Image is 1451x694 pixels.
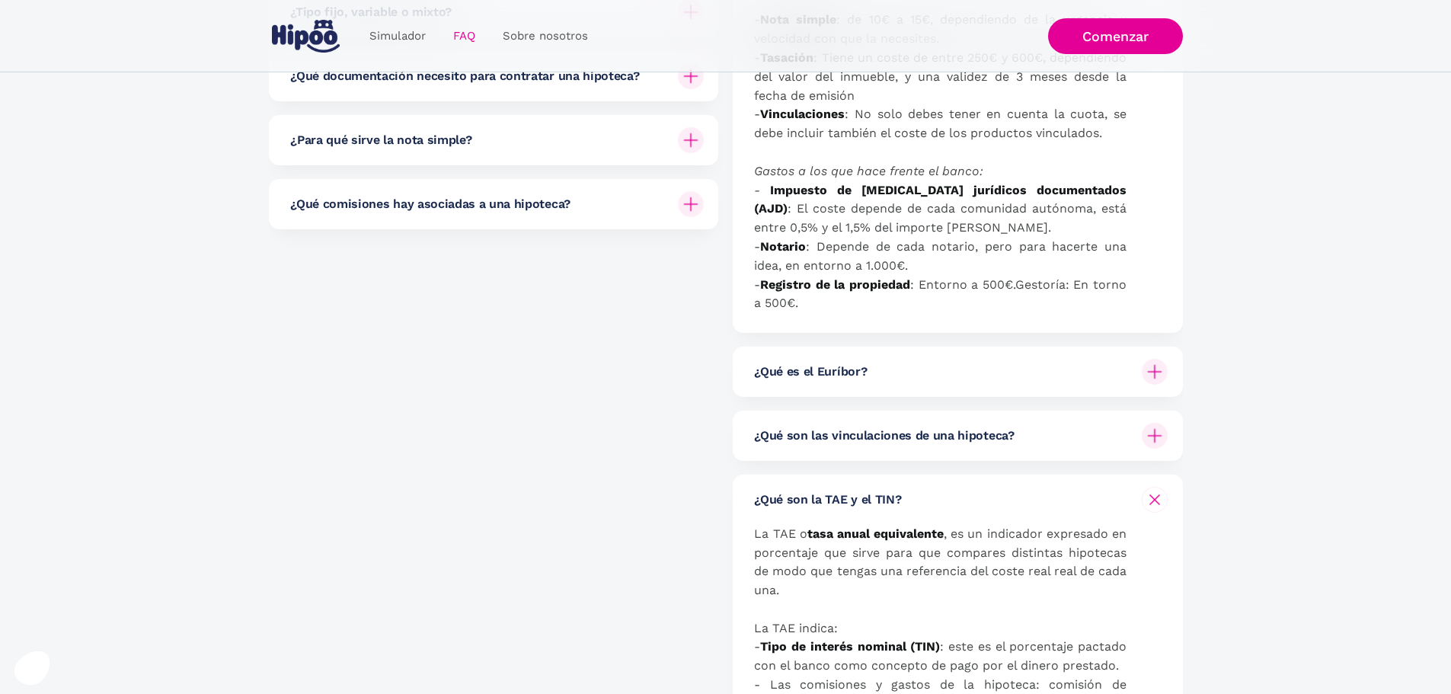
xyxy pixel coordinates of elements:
[807,526,944,541] strong: tasa anual equivalente
[760,277,910,292] strong: Registro de la propiedad
[439,21,489,51] a: FAQ
[290,68,639,85] h6: ¿Qué documentación necesito para contratar una hipoteca?
[754,427,1014,444] h6: ¿Qué son las vinculaciones de una hipoteca?
[754,491,901,508] h6: ¿Qué son la TAE y el TIN?
[290,196,570,213] h6: ¿Qué comisiones hay asociadas a una hipoteca?
[1048,18,1183,54] a: Comenzar
[760,639,940,654] strong: Tipo de interés nominal (TIN)
[489,21,602,51] a: Sobre nosotros
[754,183,1127,216] strong: Impuesto de [MEDICAL_DATA] jurídicos documentados (AJD)
[290,132,471,149] h6: ¿Para qué sirve la nota simple?
[760,107,845,121] strong: Vinculaciones
[754,363,867,380] h6: ¿Qué es el Euríbor?
[754,164,983,197] em: Gastos a los que hace frente el banco: -
[760,239,806,254] strong: Notario
[269,14,344,59] a: home
[356,21,439,51] a: Simulador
